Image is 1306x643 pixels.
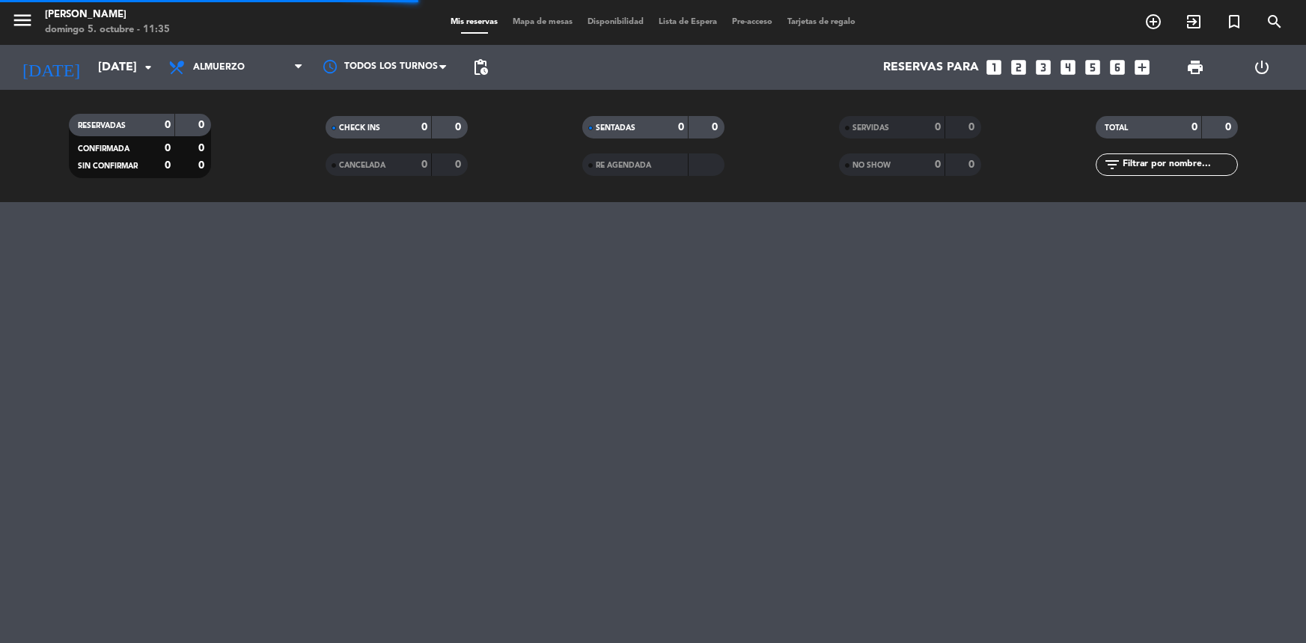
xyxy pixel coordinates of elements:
span: SERVIDAS [852,124,889,132]
strong: 0 [935,159,941,170]
i: looks_two [1009,58,1028,77]
strong: 0 [455,122,464,132]
i: add_box [1132,58,1152,77]
strong: 0 [1225,122,1234,132]
strong: 0 [165,143,171,153]
i: menu [11,9,34,31]
i: search [1266,13,1284,31]
strong: 0 [198,160,207,171]
span: Pre-acceso [724,18,780,26]
div: LOG OUT [1229,45,1295,90]
i: looks_5 [1083,58,1102,77]
strong: 0 [421,122,427,132]
i: filter_list [1103,156,1121,174]
i: arrow_drop_down [139,58,157,76]
span: TOTAL [1105,124,1128,132]
strong: 0 [198,120,207,130]
span: Reservas para [883,61,979,75]
div: domingo 5. octubre - 11:35 [45,22,170,37]
span: Mis reservas [443,18,505,26]
strong: 0 [935,122,941,132]
i: add_circle_outline [1144,13,1162,31]
span: RESERVADAS [78,122,126,129]
i: turned_in_not [1225,13,1243,31]
span: print [1186,58,1204,76]
button: menu [11,9,34,37]
span: SIN CONFIRMAR [78,162,138,170]
i: looks_6 [1108,58,1127,77]
span: CANCELADA [339,162,385,169]
i: looks_4 [1058,58,1078,77]
span: Mapa de mesas [505,18,580,26]
i: power_settings_new [1253,58,1271,76]
i: [DATE] [11,51,91,84]
input: Filtrar por nombre... [1121,156,1237,173]
span: SENTADAS [596,124,635,132]
strong: 0 [968,159,977,170]
span: NO SHOW [852,162,891,169]
span: Almuerzo [193,62,245,73]
div: [PERSON_NAME] [45,7,170,22]
i: looks_3 [1034,58,1053,77]
span: Tarjetas de regalo [780,18,863,26]
strong: 0 [968,122,977,132]
strong: 0 [421,159,427,170]
span: CONFIRMADA [78,145,129,153]
strong: 0 [165,120,171,130]
span: pending_actions [472,58,489,76]
strong: 0 [455,159,464,170]
span: CHECK INS [339,124,380,132]
strong: 0 [198,143,207,153]
span: RE AGENDADA [596,162,651,169]
span: Disponibilidad [580,18,651,26]
span: Lista de Espera [651,18,724,26]
i: looks_one [984,58,1004,77]
strong: 0 [678,122,684,132]
strong: 0 [165,160,171,171]
i: exit_to_app [1185,13,1203,31]
strong: 0 [712,122,721,132]
strong: 0 [1191,122,1197,132]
